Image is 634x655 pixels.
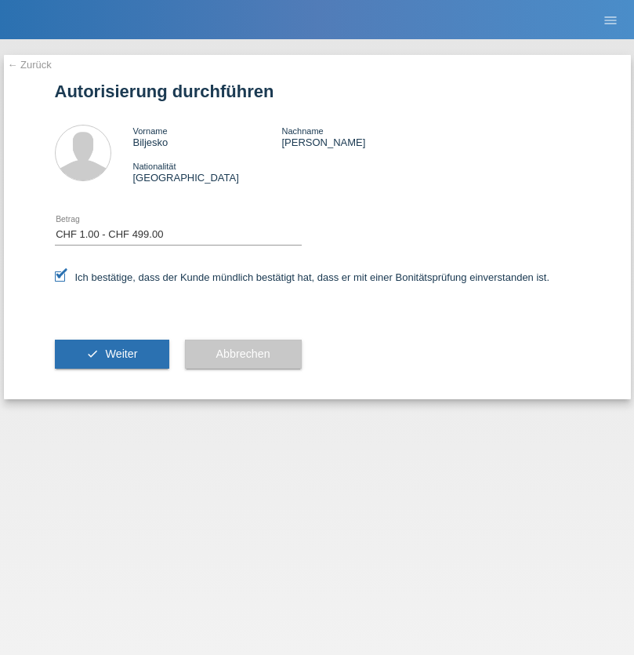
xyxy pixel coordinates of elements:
[133,126,168,136] span: Vorname
[603,13,618,28] i: menu
[133,162,176,171] span: Nationalität
[55,271,550,283] label: Ich bestätige, dass der Kunde mündlich bestätigt hat, dass er mit einer Bonitätsprüfung einversta...
[105,348,137,360] span: Weiter
[133,160,282,184] div: [GEOGRAPHIC_DATA]
[55,340,169,369] button: check Weiter
[86,348,99,360] i: check
[55,82,580,101] h1: Autorisierung durchführen
[8,59,52,71] a: ← Zurück
[595,15,626,24] a: menu
[185,340,302,369] button: Abbrechen
[281,125,430,148] div: [PERSON_NAME]
[133,125,282,148] div: Biljesko
[281,126,323,136] span: Nachname
[216,348,270,360] span: Abbrechen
